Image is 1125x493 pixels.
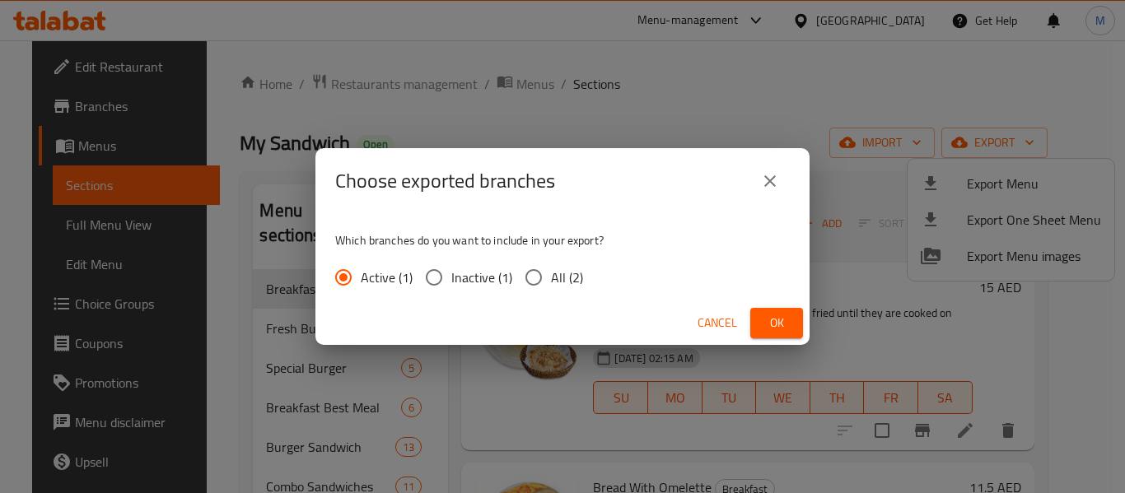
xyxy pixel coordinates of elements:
[750,161,790,201] button: close
[763,313,790,333] span: Ok
[691,308,744,338] button: Cancel
[335,168,555,194] h2: Choose exported branches
[551,267,583,287] span: All (2)
[750,308,803,338] button: Ok
[451,267,512,287] span: Inactive (1)
[335,232,790,249] p: Which branches do you want to include in your export?
[361,267,413,287] span: Active (1)
[698,313,737,333] span: Cancel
